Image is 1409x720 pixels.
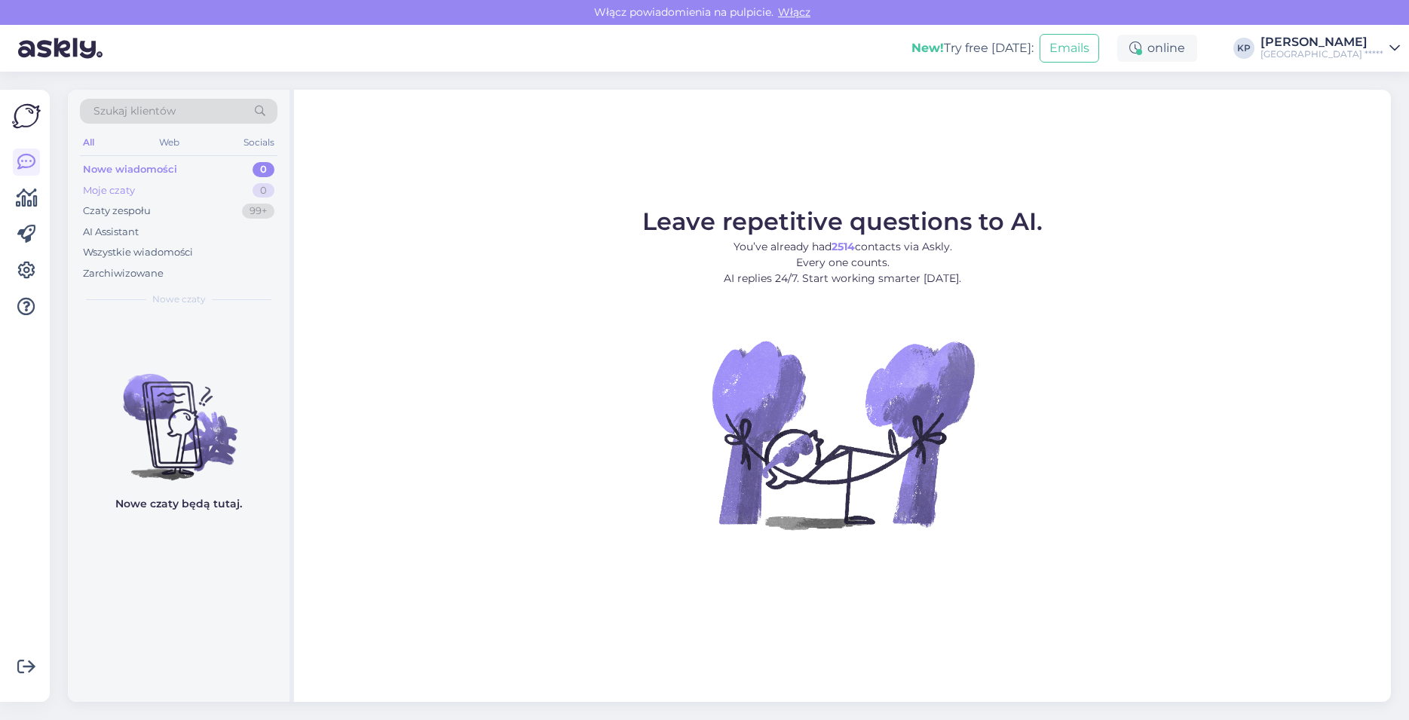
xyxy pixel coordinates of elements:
[93,103,176,119] span: Szukaj klientów
[83,266,164,281] div: Zarchiwizowane
[1117,35,1197,62] div: online
[83,162,177,177] div: Nowe wiadomości
[156,133,182,152] div: Web
[1233,38,1254,59] div: KP
[115,496,242,512] p: Nowe czaty będą tutaj.
[240,133,277,152] div: Socials
[83,183,135,198] div: Moje czaty
[12,102,41,130] img: Askly Logo
[832,240,855,253] b: 2514
[253,183,274,198] div: 0
[68,347,289,483] img: No chats
[1260,36,1383,48] div: [PERSON_NAME]
[80,133,97,152] div: All
[83,225,139,240] div: AI Assistant
[773,5,815,19] span: Włącz
[642,239,1043,286] p: You’ve already had contacts via Askly. Every one counts. AI replies 24/7. Start working smarter [...
[83,245,193,260] div: Wszystkie wiadomości
[1040,34,1099,63] button: Emails
[152,293,206,306] span: Nowe czaty
[642,207,1043,236] span: Leave repetitive questions to AI.
[911,41,944,55] b: New!
[253,162,274,177] div: 0
[242,204,274,219] div: 99+
[707,299,979,570] img: No Chat active
[1260,36,1400,60] a: [PERSON_NAME][GEOGRAPHIC_DATA] *****
[911,39,1034,57] div: Try free [DATE]:
[83,204,151,219] div: Czaty zespołu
